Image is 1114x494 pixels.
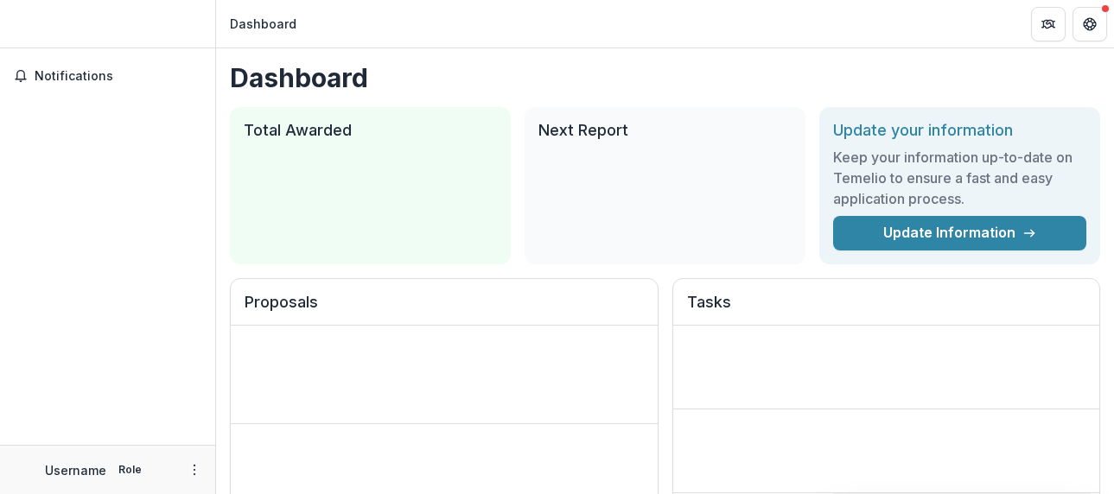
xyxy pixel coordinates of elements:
[113,462,147,478] p: Role
[230,15,296,33] div: Dashboard
[45,461,106,479] p: Username
[833,121,1086,140] h2: Update your information
[833,147,1086,209] h3: Keep your information up-to-date on Temelio to ensure a fast and easy application process.
[7,62,208,90] button: Notifications
[184,459,205,480] button: More
[538,121,792,140] h2: Next Report
[35,69,201,84] span: Notifications
[833,216,1086,250] a: Update Information
[230,62,1100,93] h1: Dashboard
[245,293,644,326] h2: Proposals
[1031,7,1066,41] button: Partners
[244,121,497,140] h2: Total Awarded
[223,11,303,36] nav: breadcrumb
[687,293,1086,326] h2: Tasks
[1073,7,1107,41] button: Get Help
